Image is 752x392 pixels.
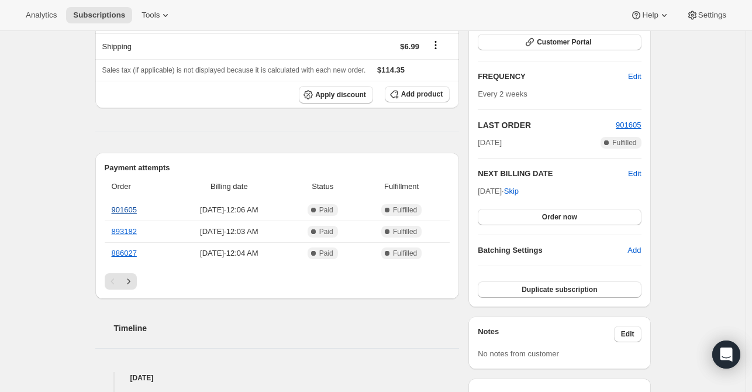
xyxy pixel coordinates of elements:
span: Paid [319,227,333,236]
h3: Notes [478,326,614,342]
button: Add product [385,86,450,102]
button: Apply discount [299,86,373,104]
button: Shipping actions [426,39,445,51]
span: Subscriptions [73,11,125,20]
button: Duplicate subscription [478,281,641,298]
span: Order now [542,212,577,222]
a: 886027 [112,249,137,257]
span: Analytics [26,11,57,20]
span: Help [642,11,658,20]
span: Paid [319,249,333,258]
button: Tools [134,7,178,23]
h4: [DATE] [95,372,460,384]
button: Order now [478,209,641,225]
button: Edit [621,67,648,86]
h2: Payment attempts [105,162,450,174]
span: Add [627,245,641,256]
button: Edit [614,326,641,342]
span: Duplicate subscription [522,285,597,294]
span: Sales tax (if applicable) is not displayed because it is calculated with each new order. [102,66,366,74]
button: Customer Portal [478,34,641,50]
button: Analytics [19,7,64,23]
span: [DATE] · 12:06 AM [173,204,285,216]
span: Fulfilled [393,227,417,236]
button: 901605 [616,119,641,131]
span: Customer Portal [537,37,591,47]
h2: LAST ORDER [478,119,616,131]
span: [DATE] · 12:03 AM [173,226,285,238]
span: No notes from customer [478,349,559,358]
h2: Timeline [114,322,460,334]
button: Add [620,241,648,260]
span: Settings [698,11,726,20]
div: Open Intercom Messenger [712,341,740,369]
span: Edit [621,329,634,339]
span: Fulfillment [360,181,443,192]
span: Edit [628,71,641,82]
h6: Batching Settings [478,245,627,256]
button: Edit [628,168,641,180]
a: 901605 [616,121,641,129]
button: Skip [497,182,526,201]
span: Tools [142,11,160,20]
span: Paid [319,205,333,215]
span: Fulfilled [393,249,417,258]
a: 893182 [112,227,137,236]
a: 901605 [112,205,137,214]
button: Subscriptions [66,7,132,23]
span: Fulfilled [393,205,417,215]
span: Every 2 weeks [478,90,527,98]
span: Status [292,181,353,192]
span: [DATE] · 12:04 AM [173,247,285,259]
span: Skip [504,185,519,197]
h2: FREQUENCY [478,71,628,82]
span: $114.35 [377,66,405,74]
span: Fulfilled [612,138,636,147]
button: Settings [679,7,733,23]
button: Help [623,7,677,23]
h2: NEXT BILLING DATE [478,168,628,180]
th: Shipping [95,33,268,59]
button: Next [120,273,137,290]
span: Billing date [173,181,285,192]
span: [DATE] · [478,187,519,195]
span: Apply discount [315,90,366,99]
nav: Pagination [105,273,450,290]
th: Order [105,174,170,200]
span: $6.99 [400,42,419,51]
span: Add product [401,90,443,99]
span: [DATE] [478,137,502,149]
